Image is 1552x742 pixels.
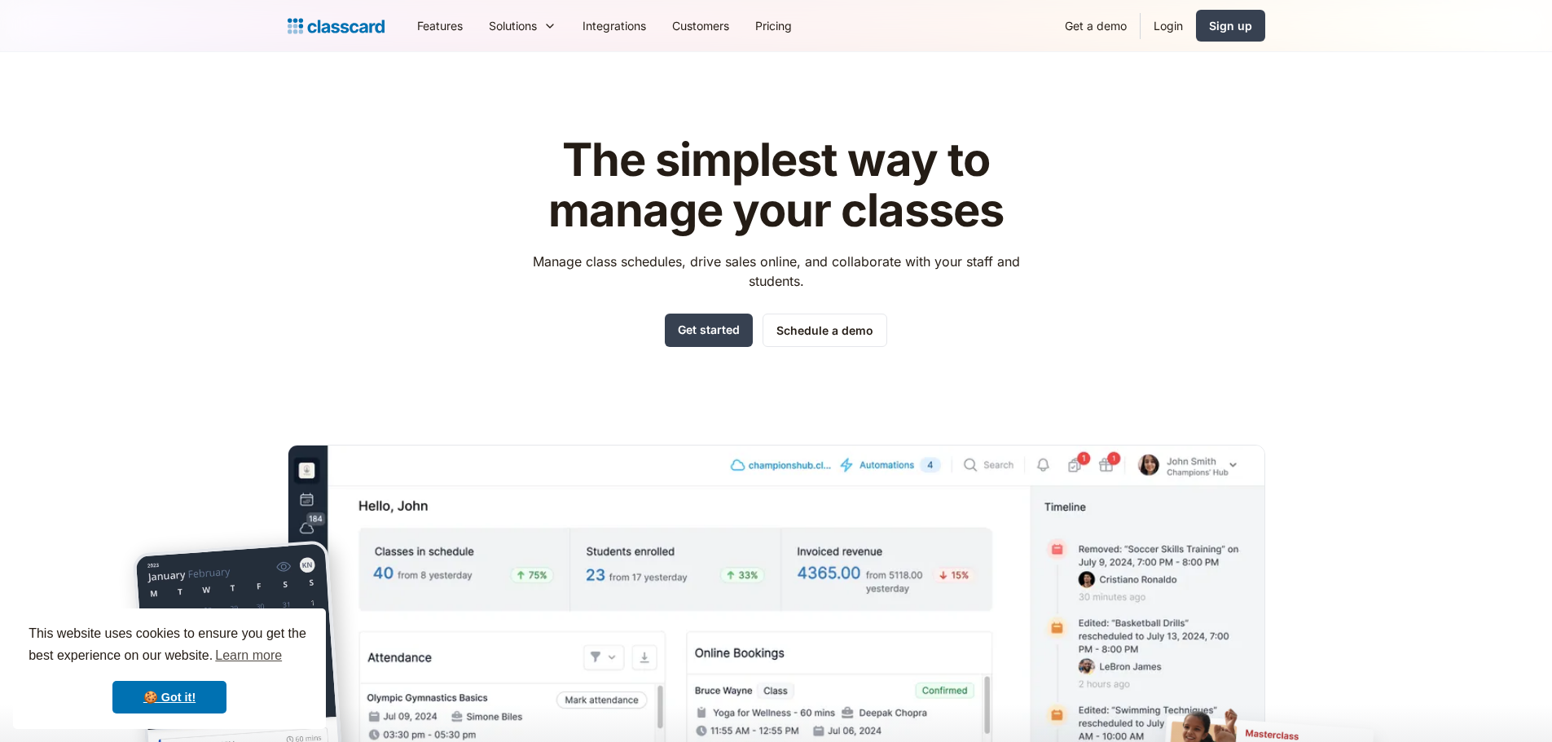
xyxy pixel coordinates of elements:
a: home [288,15,385,37]
a: Schedule a demo [763,314,887,347]
a: Sign up [1196,10,1265,42]
a: Get started [665,314,753,347]
a: dismiss cookie message [112,681,226,713]
a: Pricing [742,7,805,44]
div: Sign up [1209,17,1252,34]
a: Integrations [569,7,659,44]
a: Customers [659,7,742,44]
h1: The simplest way to manage your classes [517,135,1035,235]
a: Login [1141,7,1196,44]
a: learn more about cookies [213,643,284,668]
a: Get a demo [1052,7,1140,44]
div: Solutions [489,17,537,34]
span: This website uses cookies to ensure you get the best experience on our website. [29,624,310,668]
div: Solutions [476,7,569,44]
div: cookieconsent [13,608,326,729]
a: Features [404,7,476,44]
p: Manage class schedules, drive sales online, and collaborate with your staff and students. [517,252,1035,291]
